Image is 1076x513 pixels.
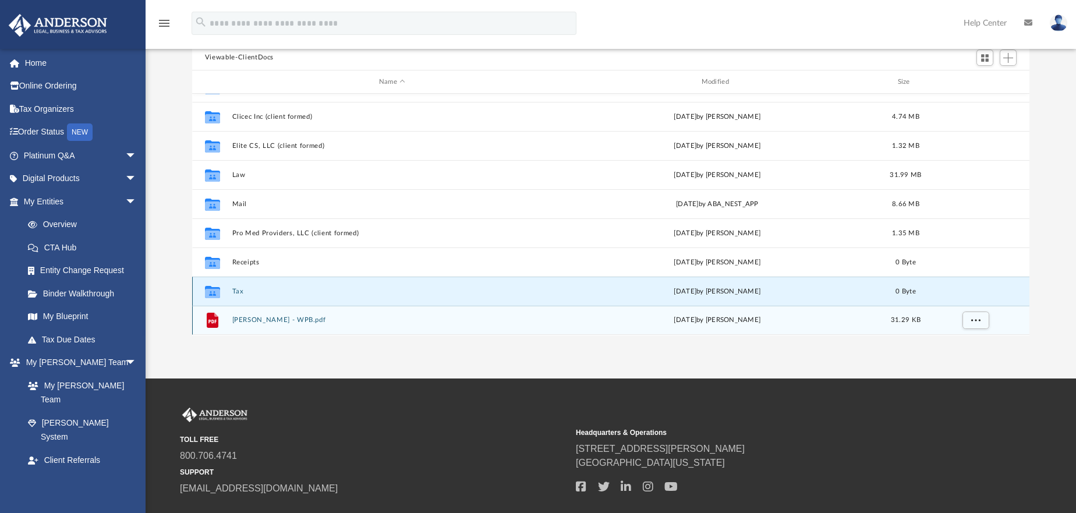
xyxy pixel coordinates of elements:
[8,75,154,98] a: Online Ordering
[882,77,929,87] div: Size
[157,16,171,30] i: menu
[8,472,148,495] a: My Documentsarrow_drop_down
[125,472,148,496] span: arrow_drop_down
[8,190,154,213] a: My Entitiesarrow_drop_down
[892,230,919,236] span: 1.35 MB
[8,144,154,167] a: Platinum Q&Aarrow_drop_down
[232,259,552,266] button: Receipts
[1000,49,1017,66] button: Add
[1050,15,1067,31] img: User Pic
[8,351,148,374] a: My [PERSON_NAME] Teamarrow_drop_down
[205,52,274,63] button: Viewable-ClientDocs
[16,328,154,351] a: Tax Due Dates
[232,142,552,150] button: Elite CS, LLC (client formed)
[16,305,148,328] a: My Blueprint
[157,22,171,30] a: menu
[232,317,552,324] button: [PERSON_NAME] - WPB.pdf
[8,167,154,190] a: Digital Productsarrow_drop_down
[8,121,154,144] a: Order StatusNEW
[5,14,111,37] img: Anderson Advisors Platinum Portal
[231,77,551,87] div: Name
[192,94,1029,335] div: grid
[8,51,154,75] a: Home
[576,444,745,454] a: [STREET_ADDRESS][PERSON_NAME]
[197,77,226,87] div: id
[180,451,237,461] a: 800.706.4741
[8,97,154,121] a: Tax Organizers
[557,286,877,297] div: [DATE] by [PERSON_NAME]
[557,141,877,151] div: [DATE] by [PERSON_NAME]
[962,312,989,330] button: More options
[892,114,919,120] span: 4.74 MB
[67,123,93,141] div: NEW
[232,171,552,179] button: Law
[125,190,148,214] span: arrow_drop_down
[557,257,877,268] div: [DATE] by [PERSON_NAME]
[890,172,921,178] span: 31.99 MB
[180,483,338,493] a: [EMAIL_ADDRESS][DOMAIN_NAME]
[557,199,877,210] div: [DATE] by ABA_NEST_APP
[557,228,877,239] div: [DATE] by [PERSON_NAME]
[232,288,552,295] button: Tax
[16,213,154,236] a: Overview
[16,448,148,472] a: Client Referrals
[16,236,154,259] a: CTA Hub
[16,282,154,305] a: Binder Walkthrough
[891,317,921,324] span: 31.29 KB
[557,112,877,122] div: [DATE] by [PERSON_NAME]
[16,411,148,448] a: [PERSON_NAME] System
[576,458,725,468] a: [GEOGRAPHIC_DATA][US_STATE]
[896,288,916,295] span: 0 Byte
[180,408,250,423] img: Anderson Advisors Platinum Portal
[125,167,148,191] span: arrow_drop_down
[180,467,568,477] small: SUPPORT
[232,229,552,237] button: Pro Med Providers, LLC (client formed)
[892,143,919,149] span: 1.32 MB
[16,259,154,282] a: Entity Change Request
[976,49,994,66] button: Switch to Grid View
[892,201,919,207] span: 8.66 MB
[232,200,552,208] button: Mail
[232,113,552,121] button: Clicec Inc (client formed)
[16,374,143,411] a: My [PERSON_NAME] Team
[557,170,877,181] div: [DATE] by [PERSON_NAME]
[194,16,207,29] i: search
[125,144,148,168] span: arrow_drop_down
[896,259,916,266] span: 0 Byte
[557,77,877,87] div: Modified
[557,316,877,326] div: [DATE] by [PERSON_NAME]
[934,77,1015,87] div: id
[125,351,148,375] span: arrow_drop_down
[576,427,964,438] small: Headquarters & Operations
[180,434,568,445] small: TOLL FREE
